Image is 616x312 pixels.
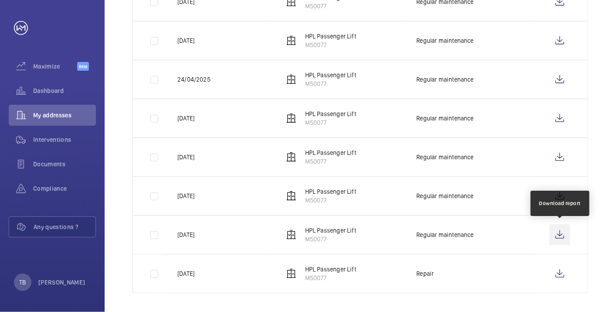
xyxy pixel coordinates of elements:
[416,36,473,45] p: Regular maintenance
[416,114,473,123] p: Regular maintenance
[286,35,296,46] img: elevator.svg
[305,41,356,49] p: M50077
[305,157,356,166] p: M50077
[33,62,77,71] span: Maximize
[33,86,96,95] span: Dashboard
[305,2,356,10] p: M50077
[33,111,96,120] span: My addresses
[416,269,434,278] p: Repair
[286,230,296,240] img: elevator.svg
[177,192,194,200] p: [DATE]
[305,235,356,243] p: M50077
[305,71,356,79] p: HPL Passenger Lift
[416,230,473,239] p: Regular maintenance
[33,135,96,144] span: Interventions
[539,199,581,207] div: Download report
[33,160,96,168] span: Documents
[305,265,356,274] p: HPL Passenger Lift
[177,153,194,161] p: [DATE]
[305,148,356,157] p: HPL Passenger Lift
[305,32,356,41] p: HPL Passenger Lift
[305,118,356,127] p: M50077
[34,223,95,231] span: Any questions ?
[286,268,296,279] img: elevator.svg
[177,36,194,45] p: [DATE]
[38,278,85,287] p: [PERSON_NAME]
[305,110,356,118] p: HPL Passenger Lift
[416,153,473,161] p: Regular maintenance
[305,196,356,205] p: M50077
[77,62,89,71] span: Beta
[305,79,356,88] p: M50077
[177,75,211,84] p: 24/04/2025
[177,230,194,239] p: [DATE]
[305,274,356,282] p: M50077
[33,184,96,193] span: Compliance
[19,278,26,287] p: TB
[416,75,473,84] p: Regular maintenance
[286,191,296,201] img: elevator.svg
[177,114,194,123] p: [DATE]
[286,74,296,85] img: elevator.svg
[305,226,356,235] p: HPL Passenger Lift
[286,113,296,123] img: elevator.svg
[286,152,296,162] img: elevator.svg
[305,187,356,196] p: HPL Passenger Lift
[177,269,194,278] p: [DATE]
[416,192,473,200] p: Regular maintenance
